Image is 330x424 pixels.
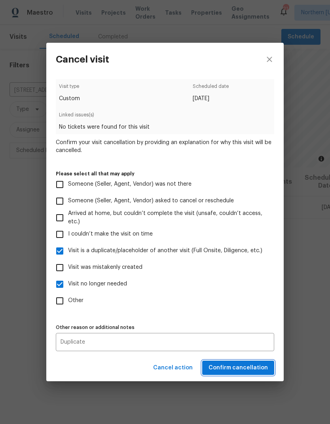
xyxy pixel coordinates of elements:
[59,111,271,123] span: Linked issues(s)
[59,95,80,103] span: Custom
[68,197,234,205] span: Someone (Seller, Agent, Vendor) asked to cancel or reschedule
[56,325,274,330] label: Other reason or additional notes
[153,363,193,373] span: Cancel action
[150,361,196,375] button: Cancel action
[59,123,271,131] span: No tickets were found for this visit
[193,82,229,95] span: Scheduled date
[202,361,274,375] button: Confirm cancellation
[68,280,127,288] span: Visit no longer needed
[68,180,192,188] span: Someone (Seller, Agent, Vendor) was not there
[209,363,268,373] span: Confirm cancellation
[193,95,229,103] span: [DATE]
[56,139,274,154] span: Confirm your visit cancellation by providing an explanation for why this visit will be cancelled.
[59,82,80,95] span: Visit type
[68,247,262,255] span: Visit is a duplicate/placeholder of another visit (Full Onsite, Diligence, etc.)
[255,43,284,76] button: close
[56,54,109,65] h3: Cancel visit
[68,263,142,272] span: Visit was mistakenly created
[68,230,153,238] span: I couldn’t make the visit on time
[68,209,268,226] span: Arrived at home, but couldn’t complete the visit (unsafe, couldn’t access, etc.)
[56,171,274,176] label: Please select all that may apply
[68,297,83,305] span: Other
